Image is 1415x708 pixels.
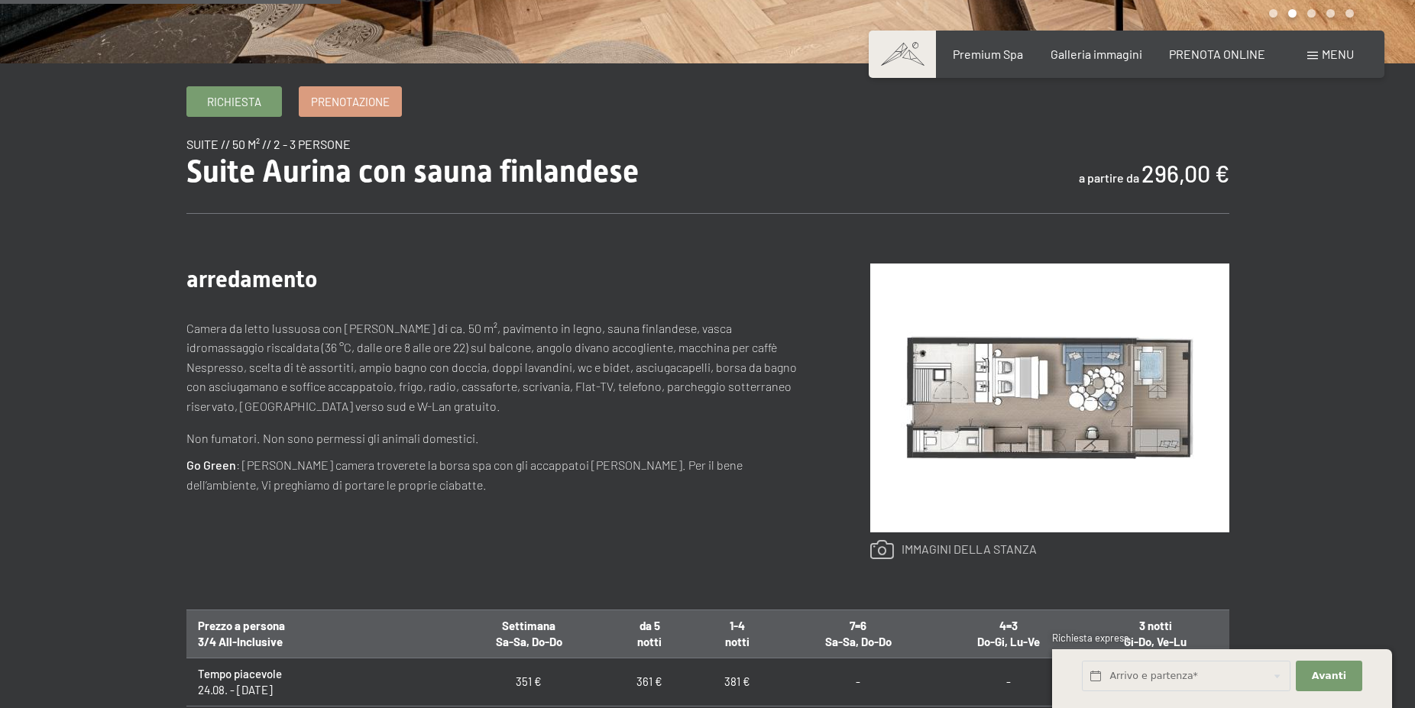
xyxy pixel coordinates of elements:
th: Settimana Sa-Sa, Do-Do [452,609,606,658]
span: arredamento [186,266,317,293]
th: 4=3 Do-Gi, Lu-Ve [935,609,1082,658]
a: Galleria immagini [1051,47,1142,61]
span: Avanti [1312,669,1346,683]
td: - [935,658,1082,706]
strong: Go Green [186,457,236,472]
span: Richiesta [207,94,261,110]
p: : [PERSON_NAME] camera troverete la borsa spa con gli accappatoi [PERSON_NAME]. Per il bene dell’... [186,455,809,494]
a: PRENOTA ONLINE [1169,47,1265,61]
td: 381 € [694,658,782,706]
td: 361 € [606,658,694,706]
span: a partire da [1079,170,1139,185]
span: Prenotazione [311,94,390,110]
b: 296,00 € [1141,160,1229,187]
a: Richiesta [187,87,281,116]
span: Menu [1322,47,1354,61]
span: Suite Aurina con sauna finlandese [186,154,639,189]
th: Prezzo a persona 3/4 All-Inclusive [186,609,453,658]
th: 7=6 Sa-Sa, Do-Do [782,609,935,658]
td: 24.08. - [DATE] [186,658,453,706]
a: Premium Spa [953,47,1023,61]
p: Non fumatori. Non sono permessi gli animali domestici. [186,428,809,448]
span: Richiesta express [1052,632,1128,644]
th: 3 notti Gi-Do, Ve-Lu [1082,609,1229,658]
th: da 5 notti [606,609,694,658]
img: Suite Aurina con sauna finlandese [870,263,1229,532]
strong: Tempo piacevole [198,667,282,681]
th: 1-4 notti [694,609,782,658]
button: Avanti [1296,661,1362,692]
td: - [782,658,935,706]
td: 351 € [452,658,606,706]
span: suite // 50 m² // 2 - 3 persone [186,137,351,151]
a: Prenotazione [300,87,401,116]
p: Camera da letto lussuosa con [PERSON_NAME] di ca. 50 m², pavimento in legno, sauna finlandese, va... [186,318,809,416]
